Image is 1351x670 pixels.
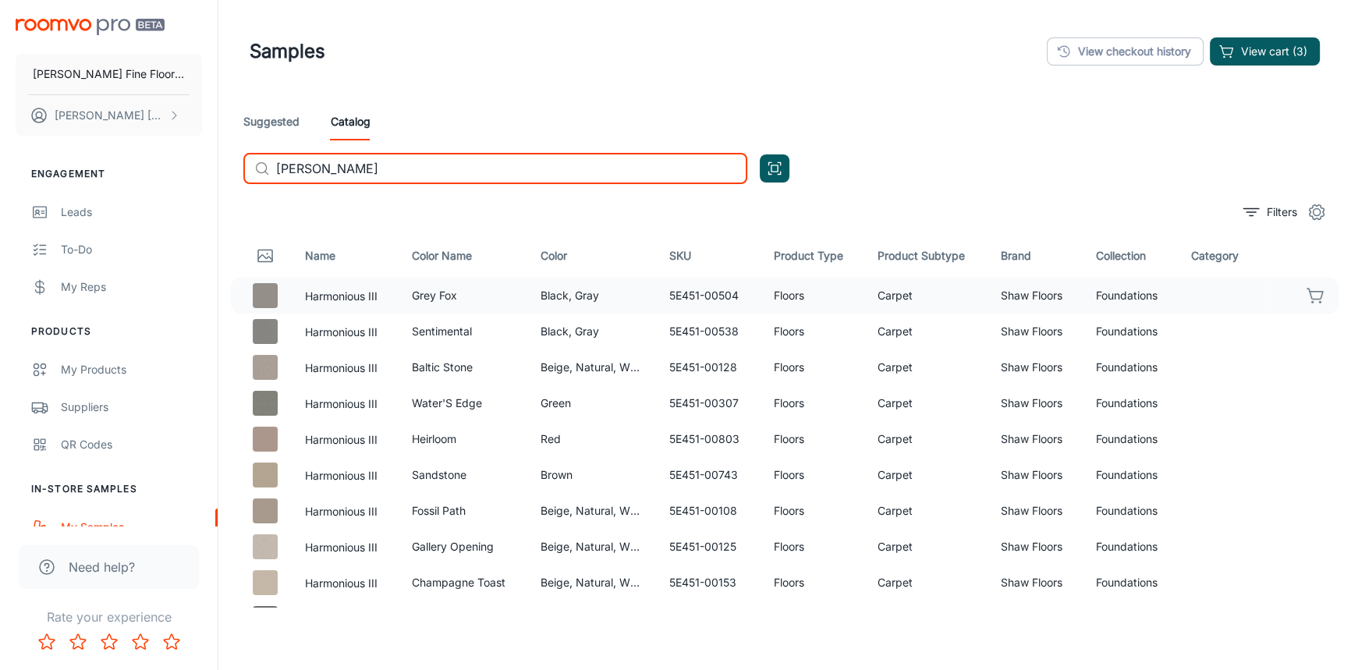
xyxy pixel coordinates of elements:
[61,519,202,536] div: My Samples
[305,395,378,413] button: Harmonious III
[988,565,1083,601] td: Shaw Floors
[399,529,528,565] td: Gallery Opening
[865,314,988,349] td: Carpet
[399,234,528,278] th: Color Name
[399,385,528,421] td: Water'S Edge
[528,529,657,565] td: Beige, Natural, White
[94,626,125,658] button: Rate 3 star
[1083,457,1179,493] td: Foundations
[761,457,865,493] td: Floors
[331,103,371,140] a: Catalog
[399,493,528,529] td: Fossil Path
[293,234,399,278] th: Name
[1267,204,1297,221] p: Filters
[761,278,865,314] td: Floors
[61,399,202,416] div: Suppliers
[1083,493,1179,529] td: Foundations
[1083,385,1179,421] td: Foundations
[305,575,378,592] button: Harmonious III
[16,19,165,35] img: Roomvo PRO Beta
[657,385,761,421] td: 5E451-00307
[12,608,205,626] p: Rate your experience
[761,349,865,385] td: Floors
[657,601,761,636] td: 5E451-00437
[16,54,202,94] button: [PERSON_NAME] Fine Floors, Inc
[528,234,657,278] th: Color
[61,241,202,258] div: To-do
[305,288,378,305] button: Harmonious III
[305,467,378,484] button: Harmonious III
[988,314,1083,349] td: Shaw Floors
[55,107,165,124] p: [PERSON_NAME] [PERSON_NAME]
[1083,529,1179,565] td: Foundations
[528,457,657,493] td: Brown
[1083,421,1179,457] td: Foundations
[1239,200,1301,225] button: filter
[761,314,865,349] td: Floors
[761,493,865,529] td: Floors
[865,385,988,421] td: Carpet
[528,565,657,601] td: Beige, Natural, White
[276,153,747,184] input: Search
[761,385,865,421] td: Floors
[657,457,761,493] td: 5E451-00743
[761,421,865,457] td: Floors
[61,361,202,378] div: My Products
[399,314,528,349] td: Sentimental
[865,234,988,278] th: Product Subtype
[988,601,1083,636] td: Shaw Floors
[865,278,988,314] td: Carpet
[528,421,657,457] td: Red
[399,349,528,385] td: Baltic Stone
[761,234,865,278] th: Product Type
[1083,234,1179,278] th: Collection
[1083,314,1179,349] td: Foundations
[528,601,657,636] td: Blue
[305,539,378,556] button: Harmonious III
[761,565,865,601] td: Floors
[256,246,275,265] svg: Thumbnail
[528,349,657,385] td: Beige, Natural, White
[399,421,528,457] td: Heirloom
[988,349,1083,385] td: Shaw Floors
[69,558,135,576] span: Need help?
[761,529,865,565] td: Floors
[1301,197,1332,228] button: settings
[125,626,156,658] button: Rate 4 star
[33,66,185,83] p: [PERSON_NAME] Fine Floors, Inc
[865,493,988,529] td: Carpet
[988,385,1083,421] td: Shaw Floors
[657,234,761,278] th: SKU
[1047,37,1204,66] a: View checkout history
[865,457,988,493] td: Carpet
[1083,278,1179,314] td: Foundations
[865,349,988,385] td: Carpet
[657,278,761,314] td: 5E451-00504
[988,529,1083,565] td: Shaw Floors
[1083,349,1179,385] td: Foundations
[31,626,62,658] button: Rate 1 star
[988,278,1083,314] td: Shaw Floors
[250,37,325,66] h1: Samples
[305,360,378,377] button: Harmonious III
[62,626,94,658] button: Rate 2 star
[156,626,187,658] button: Rate 5 star
[865,565,988,601] td: Carpet
[1179,234,1265,278] th: Category
[16,95,202,136] button: [PERSON_NAME] [PERSON_NAME]
[865,421,988,457] td: Carpet
[61,204,202,221] div: Leads
[657,565,761,601] td: 5E451-00153
[657,349,761,385] td: 5E451-00128
[61,278,202,296] div: My Reps
[760,154,789,183] button: Open QR code scanner
[399,601,528,636] td: Indigo Ink
[988,421,1083,457] td: Shaw Floors
[988,234,1083,278] th: Brand
[865,529,988,565] td: Carpet
[761,601,865,636] td: Floors
[528,493,657,529] td: Beige, Natural, White
[399,278,528,314] td: Grey Fox
[305,503,378,520] button: Harmonious III
[1210,37,1320,66] button: View cart (3)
